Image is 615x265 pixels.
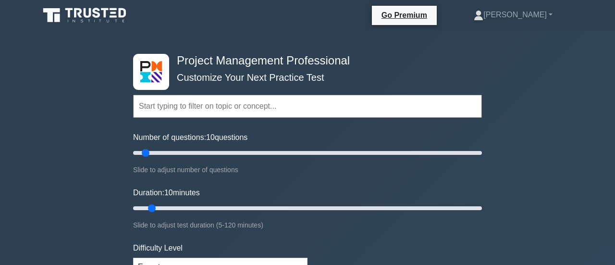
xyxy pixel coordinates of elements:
[133,242,183,254] label: Difficulty Level
[133,187,200,199] label: Duration: minutes
[133,132,247,143] label: Number of questions: questions
[206,133,215,141] span: 10
[173,54,435,68] h4: Project Management Professional
[376,9,433,21] a: Go Premium
[133,95,482,118] input: Start typing to filter on topic or concept...
[133,219,482,231] div: Slide to adjust test duration (5-120 minutes)
[133,164,482,176] div: Slide to adjust number of questions
[164,189,173,197] span: 10
[451,5,576,25] a: [PERSON_NAME]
